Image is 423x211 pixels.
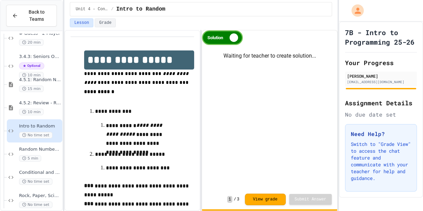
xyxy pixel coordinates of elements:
[19,109,44,115] span: 10 min
[19,31,61,36] span: # Guess - 2 Player
[245,194,286,205] button: View grade
[19,132,52,138] span: No time set
[227,196,232,203] span: 1
[6,5,57,27] button: Back to Teams
[19,147,61,152] span: Random Number Practice
[19,39,44,46] span: 20 min
[347,73,415,79] div: [PERSON_NAME]
[111,6,113,12] span: /
[76,6,108,12] span: Unit 4 - Conditionals and while Loops
[344,3,365,18] div: My Account
[70,18,93,27] button: Lesson
[351,130,411,138] h3: Need Help?
[345,28,417,47] h1: 7B - Intro to Programming 25-26
[19,123,61,129] span: Intro to Random
[295,197,327,202] span: Submit Answer
[237,197,239,202] span: 3
[19,100,61,106] span: 4.5.2: Review - Random Numbers
[116,5,165,13] span: Intro to Random
[345,58,417,67] h2: Your Progress
[22,9,51,23] span: Back to Teams
[351,141,411,182] p: Switch to "Grade View" to access the chat feature and communicate with your teacher for help and ...
[95,18,116,27] button: Grade
[19,201,52,208] span: No time set
[19,77,61,83] span: 4.5.1: Random Numbers
[19,178,52,185] span: No time set
[19,86,44,92] span: 15 min
[289,194,332,205] button: Submit Answer
[19,72,44,78] span: 10 min
[347,79,415,85] div: [EMAIL_ADDRESS][DOMAIN_NAME]
[19,62,44,69] span: Optional
[202,45,337,67] div: Waiting for teacher to create solution...
[345,98,417,108] h2: Assignment Details
[19,155,41,162] span: 5 min
[19,170,61,176] span: Conditional and Random Practice
[19,193,61,199] span: Rock, Paper, Scissors - Conditionals
[234,197,236,202] span: /
[345,110,417,119] div: No due date set
[19,54,61,60] span: 3.4.3: Seniors Only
